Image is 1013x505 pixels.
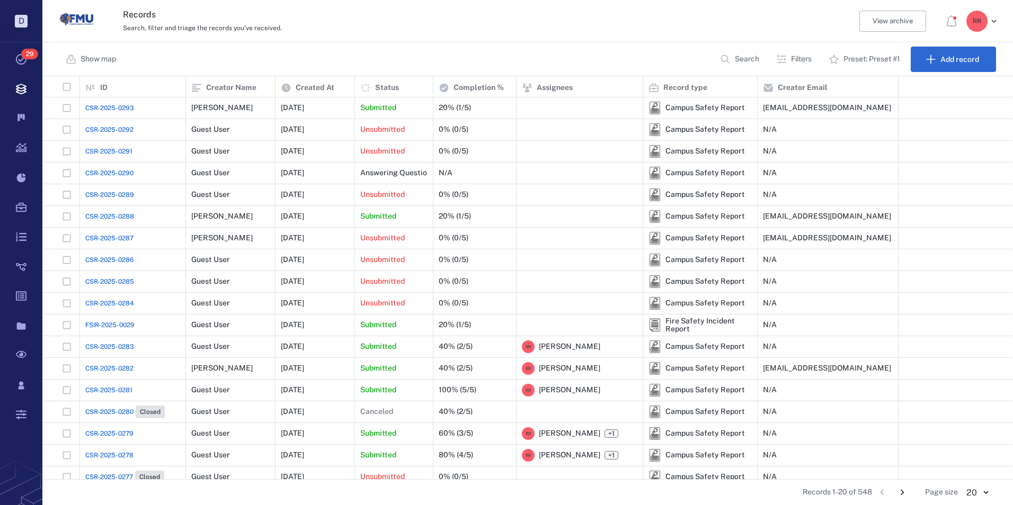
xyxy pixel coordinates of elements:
div: 0% (0/5) [439,277,468,285]
p: Creator Email [778,83,828,93]
button: Preset: Preset #1 [822,47,909,72]
span: CSR-2025-0278 [85,450,134,460]
div: 40% (2/5) [439,408,473,416]
p: Creator Name [206,83,256,93]
a: CSR-2025-0279 [85,429,134,438]
p: ID [100,83,108,93]
div: Campus Safety Report [665,147,745,155]
div: R R [522,384,535,396]
img: icon Campus Safety Report [648,340,661,353]
a: CSR-2025-0281 [85,385,132,395]
div: Campus Safety Report [665,169,745,177]
div: R R [522,427,535,440]
div: Campus Safety Report [648,405,661,418]
div: Fire Safety Incident Report [648,319,661,331]
img: icon Campus Safety Report [648,297,661,310]
img: icon Campus Safety Report [648,427,661,440]
span: Closed [137,473,162,482]
div: N/A [439,169,452,177]
div: 0% (0/5) [439,191,468,199]
h3: Records [123,8,697,21]
div: N/A [763,321,777,329]
img: icon Campus Safety Report [648,167,661,179]
p: Submitted [360,450,396,461]
a: CSR-2025-0277Closed [85,471,164,483]
a: CSR-2025-0280Closed [85,405,165,418]
img: icon Campus Safety Report [648,275,661,288]
div: 20% (1/5) [439,212,471,220]
p: Submitted [360,428,396,439]
img: icon Campus Safety Report [648,232,661,245]
div: 20% (1/5) [439,321,471,329]
p: Status [375,83,399,93]
img: icon Campus Safety Report [648,102,661,114]
span: CSR-2025-0277 [85,472,133,482]
button: RR [966,11,1000,32]
p: [DATE] [281,298,304,309]
p: Completion % [454,83,504,93]
div: 20% (1/5) [439,104,471,112]
span: [PERSON_NAME] [539,385,600,395]
span: +1 [605,451,618,459]
p: [DATE] [281,168,304,178]
span: +1 [606,429,617,438]
img: icon Campus Safety Report [648,384,661,396]
p: [DATE] [281,211,304,222]
div: N/A [763,342,777,350]
div: Guest User [191,191,230,199]
div: Campus Safety Report [648,384,661,396]
span: [PERSON_NAME] [539,341,600,352]
div: 60% (3/5) [439,429,473,437]
p: [DATE] [281,190,304,200]
p: Unsubmitted [360,276,405,287]
div: N/A [763,386,777,394]
div: Guest User [191,256,230,264]
div: [PERSON_NAME] [191,234,253,242]
p: Show map [81,54,116,65]
a: CSR-2025-0282 [85,364,134,373]
div: Campus Safety Report [665,429,745,437]
div: Campus Safety Report [665,473,745,481]
div: Campus Safety Report [665,299,745,307]
div: [PERSON_NAME] [191,364,253,372]
div: Campus Safety Report [648,102,661,114]
div: Guest User [191,321,230,329]
div: Campus Safety Report [648,471,661,483]
div: R R [966,11,988,32]
a: CSR-2025-0293 [85,103,134,113]
p: [DATE] [281,233,304,244]
div: Campus Safety Report [648,232,661,245]
div: Guest User [191,169,230,177]
a: CSR-2025-0284 [85,299,134,308]
span: +1 [605,429,618,438]
p: [DATE] [281,407,304,417]
div: Campus Safety Report [665,191,745,199]
div: Campus Safety Report [665,408,745,416]
div: Campus Safety Report [665,125,745,133]
span: CSR-2025-0286 [85,255,134,265]
p: D [15,15,28,28]
a: CSR-2025-0283 [85,342,134,351]
div: N/A [763,299,777,307]
img: icon Campus Safety Report [648,471,661,483]
span: [PERSON_NAME] [539,450,600,461]
div: Campus Safety Report [648,254,661,266]
p: Canceled [360,407,393,417]
div: Guest User [191,147,230,155]
div: R R [522,340,535,353]
div: N/A [763,169,777,177]
button: Add record [911,47,996,72]
div: Campus Safety Report [648,145,661,158]
div: Campus Safety Report [665,451,745,459]
div: Campus Safety Report [648,297,661,310]
span: Page size [925,487,958,498]
div: N/A [763,277,777,285]
a: CSR-2025-0285 [85,277,134,286]
span: 29 [21,49,38,59]
div: R R [522,449,535,462]
a: CSR-2025-0288 [85,212,134,221]
div: Campus Safety Report [648,167,661,179]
